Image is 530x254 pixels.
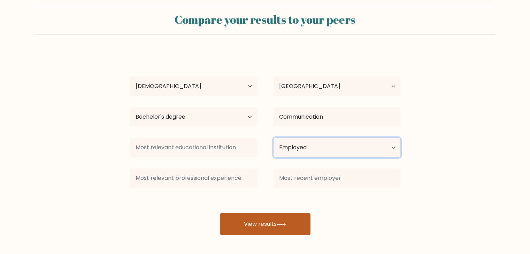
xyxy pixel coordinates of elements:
input: Most relevant educational institution [130,138,257,157]
input: Most relevant professional experience [130,168,257,188]
h2: Compare your results to your peers [39,13,491,26]
input: What did you study? [274,107,400,127]
button: View results [220,213,310,235]
input: Most recent employer [274,168,400,188]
